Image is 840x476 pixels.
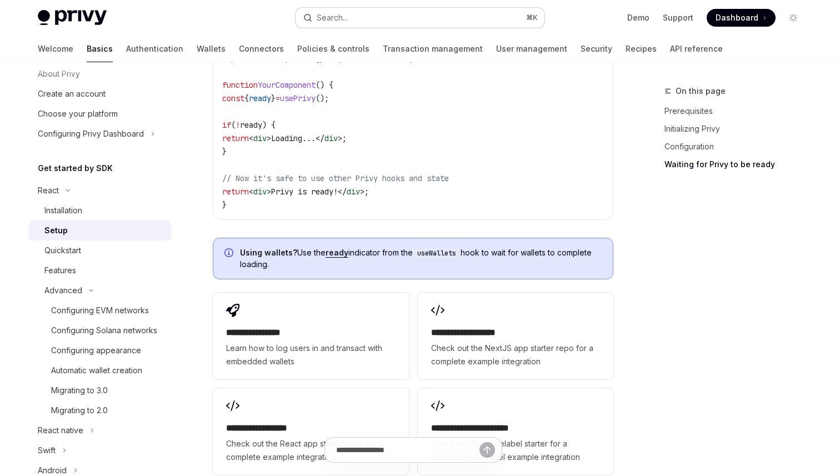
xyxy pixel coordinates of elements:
span: return [222,187,249,197]
div: Installation [44,204,82,217]
div: Configuring Privy Dashboard [38,127,144,141]
a: Dashboard [707,9,776,27]
a: Create an account [29,84,171,104]
span: Privy is ready! [271,187,338,197]
div: Configuring appearance [51,344,141,357]
button: Toggle Advanced section [29,280,171,300]
a: Connectors [239,36,284,62]
div: Choose your platform [38,107,118,121]
code: useWallets [413,248,461,259]
div: Quickstart [44,244,81,257]
a: **** **** **** ****Check out the NextJS app starter repo for a complete example integration [418,293,613,379]
div: Swift [38,444,56,457]
span: < [249,187,253,197]
div: Migrating to 2.0 [51,404,108,417]
a: Setup [29,221,171,240]
h5: Get started by SDK [38,162,113,175]
span: > [338,133,342,143]
span: () { [316,80,333,90]
span: Loading... [271,133,316,143]
a: Configuring appearance [29,340,171,360]
span: usePrivy [280,93,316,103]
a: Configuration [664,138,811,156]
svg: Info [224,248,236,259]
a: Waiting for Privy to be ready [664,156,811,173]
img: light logo [38,10,107,26]
div: Configuring Solana networks [51,324,157,337]
span: ⌘ K [526,13,538,22]
a: Choose your platform [29,104,171,124]
span: if [222,120,231,130]
span: ! [236,120,240,130]
span: div [253,187,267,197]
div: React native [38,424,83,437]
span: ready [240,120,262,130]
a: **** **** **** **** ***Check out the whitelabel starter for a complete whitelabel example integra... [418,388,613,475]
span: const [222,93,244,103]
div: Migrating to 3.0 [51,384,108,397]
span: Learn how to log users in and transact with embedded wallets [226,342,395,368]
input: Ask a question... [336,438,479,462]
span: return [222,133,249,143]
a: Installation [29,201,171,221]
div: Configuring EVM networks [51,304,149,317]
a: Initializing Privy [664,120,811,138]
span: div [324,133,338,143]
div: Create an account [38,87,106,101]
a: Wallets [197,36,226,62]
a: User management [496,36,567,62]
span: > [267,187,271,197]
span: > [267,133,271,143]
div: Features [44,264,76,277]
button: Send message [479,442,495,458]
span: function [222,80,258,90]
span: YourComponent [258,80,316,90]
div: React [38,184,59,197]
button: Toggle Swift section [29,440,171,460]
a: Basics [87,36,113,62]
span: (); [316,93,329,103]
a: Quickstart [29,240,171,260]
a: Welcome [38,36,73,62]
span: > [360,187,364,197]
span: ) { [262,120,276,130]
a: ready [326,248,348,258]
a: Automatic wallet creation [29,360,171,380]
a: Transaction management [383,36,483,62]
span: } [222,147,227,157]
a: Prerequisites [664,102,811,120]
button: Toggle React section [29,181,171,201]
button: Toggle React native section [29,420,171,440]
span: Dashboard [716,12,758,23]
span: = [276,93,280,103]
span: </ [338,187,347,197]
span: Use the indicator from the hook to wait for wallets to complete loading. [240,247,602,270]
div: Search... [317,11,348,24]
span: div [253,133,267,143]
button: Toggle dark mode [784,9,802,27]
a: Migrating to 2.0 [29,400,171,420]
span: div [347,187,360,197]
button: Toggle Configuring Privy Dashboard section [29,124,171,144]
span: ; [364,187,369,197]
a: Demo [627,12,649,23]
button: Open search [296,8,544,28]
span: < [249,133,253,143]
div: Setup [44,224,68,237]
span: </ [316,133,324,143]
a: Configuring EVM networks [29,300,171,320]
span: ; [342,133,347,143]
div: Advanced [44,284,82,297]
strong: Using wallets? [240,248,297,257]
span: } [222,200,227,210]
span: // Now it's safe to use other Privy hooks and state [222,173,449,183]
a: Configuring Solana networks [29,320,171,340]
a: **** **** **** *Learn how to log users in and transact with embedded wallets [213,293,408,379]
a: Security [581,36,612,62]
a: Features [29,260,171,280]
span: ready [249,93,271,103]
span: On this page [676,84,726,98]
a: Authentication [126,36,183,62]
div: Automatic wallet creation [51,364,142,377]
a: Policies & controls [297,36,369,62]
